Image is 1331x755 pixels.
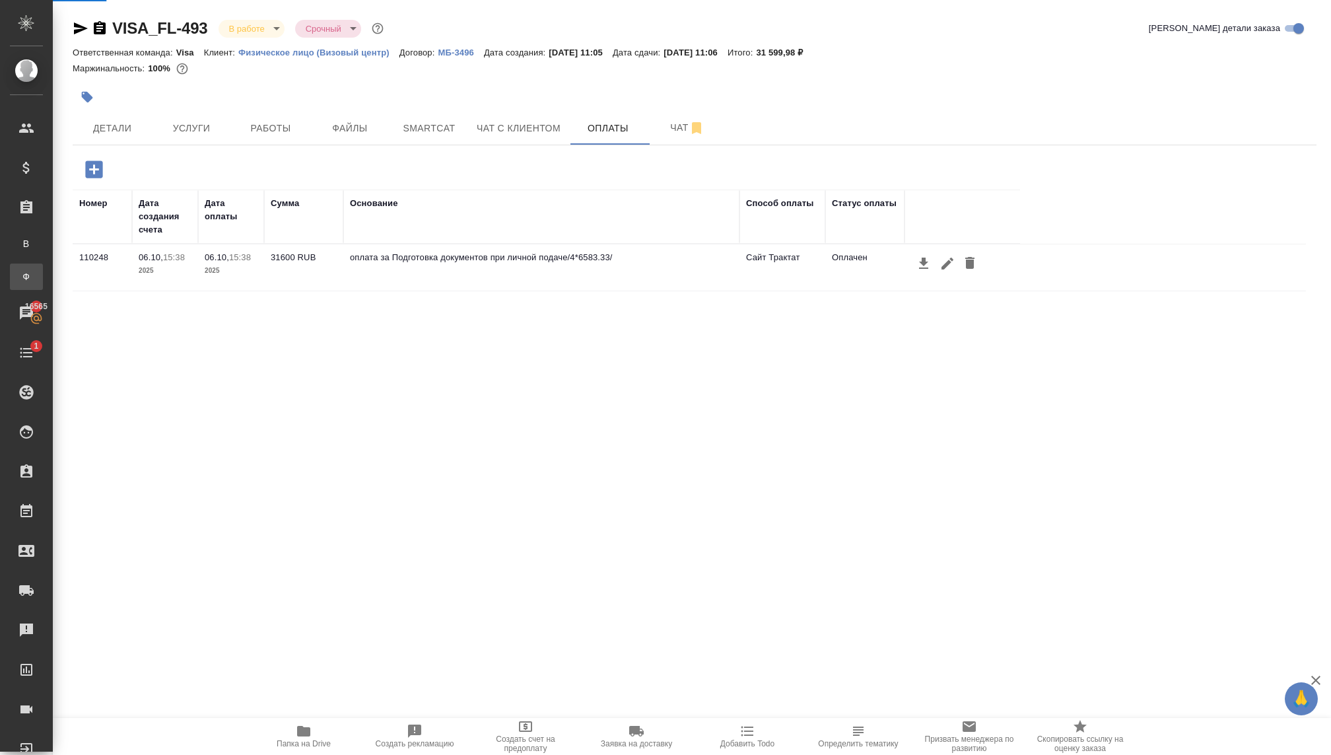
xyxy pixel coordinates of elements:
[359,718,470,755] button: Создать рекламацию
[739,244,825,291] td: Сайт Трактат
[205,252,229,262] p: 06.10,
[264,244,343,291] td: 31600 RUB
[1149,22,1280,35] span: [PERSON_NAME] детали заказа
[438,48,483,57] p: МБ-3496
[174,60,191,77] button: 0.00 RUB;
[369,20,386,37] button: Доп статусы указывают на важность/срочность заказа
[73,83,102,112] button: Добавить тэг
[277,739,331,748] span: Папка на Drive
[922,735,1017,753] span: Призвать менеджера по развитию
[581,718,692,755] button: Заявка на доставку
[26,340,46,353] span: 1
[1285,682,1318,715] button: 🙏
[79,197,108,210] div: Номер
[1025,718,1136,755] button: Скопировать ссылку на оценку заказа
[613,48,664,57] p: Дата сдачи:
[478,735,573,753] span: Создать счет на предоплату
[959,251,981,276] button: Удалить
[756,48,813,57] p: 31 599,98 ₽
[3,336,50,369] a: 1
[17,300,55,313] span: 16565
[689,120,704,136] svg: Отписаться
[163,252,185,262] p: 15:38
[73,244,132,291] td: 110248
[17,237,36,250] span: В
[470,718,581,755] button: Создать счет на предоплату
[295,20,361,38] div: В работе
[1033,735,1128,753] span: Скопировать ссылку на оценку заказа
[148,63,174,73] p: 100%
[343,244,739,291] td: оплата за Подготовка документов при личной подаче/4*6583.33/
[1290,685,1313,713] span: 🙏
[914,718,1025,755] button: Призвать менеджера по развитию
[728,48,756,57] p: Итого:
[229,252,251,262] p: 15:38
[656,120,719,136] span: Чат
[664,48,728,57] p: [DATE] 11:06
[238,46,399,57] a: Физическое лицо (Визовый центр)
[397,120,461,137] span: Smartcat
[73,48,176,57] p: Ответственная команда:
[746,197,813,210] div: Способ оплаты
[601,739,672,748] span: Заявка на доставку
[936,251,959,276] button: Редактировать
[73,20,88,36] button: Скопировать ссылку для ЯМессенджера
[302,23,345,34] button: Срочный
[112,19,208,37] a: VISA_FL-493
[399,48,438,57] p: Договор:
[832,197,897,210] div: Статус оплаты
[205,264,257,277] p: 2025
[139,264,191,277] p: 2025
[92,20,108,36] button: Скопировать ссылку
[911,251,936,276] button: Скачать
[239,120,302,137] span: Работы
[438,46,483,57] a: МБ-3496
[484,48,549,57] p: Дата создания:
[81,120,144,137] span: Детали
[205,197,257,223] div: Дата оплаты
[204,48,238,57] p: Клиент:
[76,156,112,183] button: Добавить оплату
[219,20,285,38] div: В работе
[477,120,561,137] span: Чат с клиентом
[720,739,774,748] span: Добавить Todo
[350,197,398,210] div: Основание
[318,120,382,137] span: Файлы
[73,63,148,73] p: Маржинальность:
[139,252,163,262] p: 06.10,
[17,270,36,283] span: Ф
[248,718,359,755] button: Папка на Drive
[576,120,640,137] span: Оплаты
[139,197,191,236] div: Дата создания счета
[160,120,223,137] span: Услуги
[803,718,914,755] button: Определить тематику
[3,297,50,330] a: 16565
[238,48,399,57] p: Физическое лицо (Визовый центр)
[818,739,898,748] span: Определить тематику
[825,244,904,291] td: Оплачен
[376,739,454,748] span: Создать рекламацию
[10,264,43,290] a: Ф
[692,718,803,755] button: Добавить Todo
[549,48,613,57] p: [DATE] 11:05
[176,48,204,57] p: Visa
[271,197,299,210] div: Сумма
[225,23,269,34] button: В работе
[10,231,43,257] a: В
